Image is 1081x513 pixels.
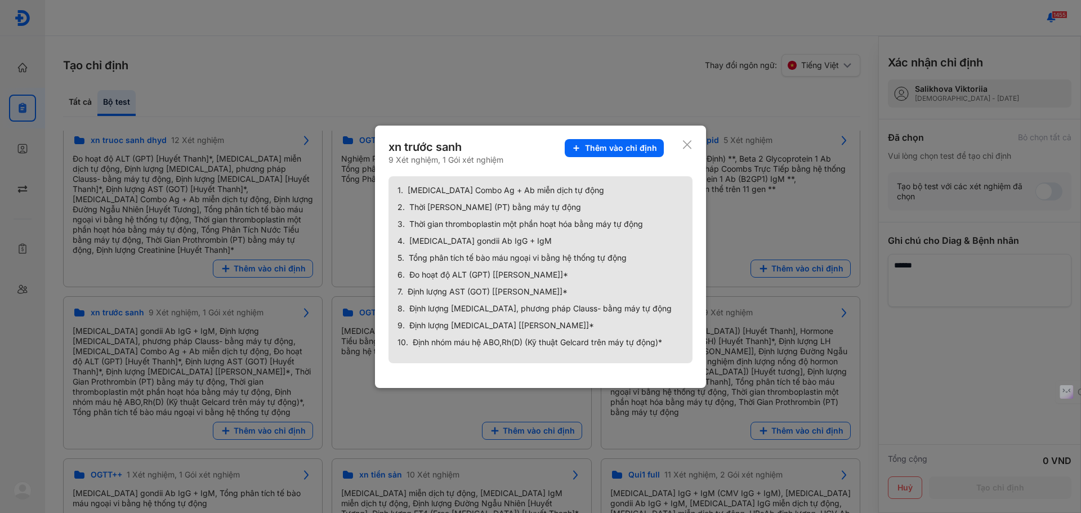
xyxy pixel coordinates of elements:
[397,337,408,347] span: 10.
[397,253,404,263] span: 5.
[409,202,581,212] span: Thời [PERSON_NAME] (PT) bằng máy tự động
[408,185,604,195] span: [MEDICAL_DATA] Combo Ag + Ab miễn dịch tự động
[388,139,503,155] div: xn trước sanh
[409,219,643,229] span: Thời gian thromboplastin một phần hoạt hóa bằng máy tự động
[565,139,664,157] button: Thêm vào chỉ định
[413,337,662,347] span: Định nhóm máu hệ ABO,Rh(D) (Kỹ thuật Gelcard trên máy tự động)*
[397,287,403,297] span: 7.
[409,253,627,263] span: Tổng phân tích tế bào máu ngoại vi bằng hệ thống tự động
[397,270,405,280] span: 6.
[397,236,405,246] span: 4.
[409,270,568,280] span: Đo hoạt độ ALT (GPT) [[PERSON_NAME]]*
[409,320,594,331] span: Định lượng [MEDICAL_DATA] [[PERSON_NAME]]*
[397,202,405,212] span: 2.
[409,236,552,246] span: [MEDICAL_DATA] gondii Ab IgG + IgM
[397,185,403,195] span: 1.
[409,304,672,314] span: Định lượng [MEDICAL_DATA], phương pháp Clauss- bằng máy tự động
[397,304,405,314] span: 8.
[397,320,405,331] span: 9.
[397,219,405,229] span: 3.
[585,143,657,153] span: Thêm vào chỉ định
[408,287,568,297] span: Định lượng AST (GOT) [[PERSON_NAME]]*
[388,155,503,165] div: 9 Xét nghiệm, 1 Gói xét nghiệm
